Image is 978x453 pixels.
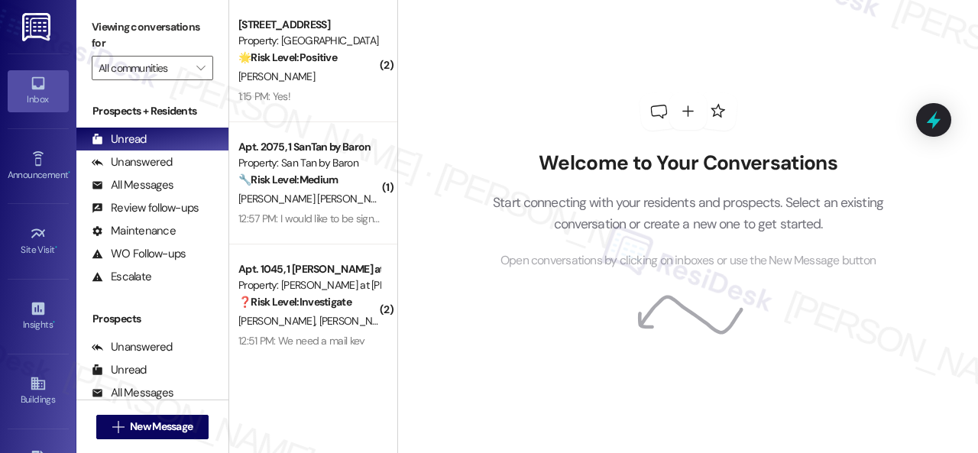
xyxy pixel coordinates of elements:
[8,370,69,412] a: Buildings
[92,339,173,355] div: Unanswered
[238,173,338,186] strong: 🔧 Risk Level: Medium
[238,155,380,171] div: Property: San Tan by Baron
[99,56,189,80] input: All communities
[92,246,186,262] div: WO Follow-ups
[76,311,228,327] div: Prospects
[238,139,380,155] div: Apt. 2075, 1 SanTan by Baron
[238,277,380,293] div: Property: [PERSON_NAME] at [PERSON_NAME]
[319,314,400,328] span: [PERSON_NAME]
[96,415,209,439] button: New Message
[92,362,147,378] div: Unread
[238,89,290,103] div: 1:15 PM: Yes!
[238,192,393,205] span: [PERSON_NAME] [PERSON_NAME]
[238,17,380,33] div: [STREET_ADDRESS]
[238,314,319,328] span: [PERSON_NAME]
[196,62,205,74] i: 
[238,261,380,277] div: Apt. 1045, 1 [PERSON_NAME] at [PERSON_NAME]
[8,221,69,262] a: Site Visit •
[238,212,870,225] div: 12:57 PM: I would like to be signed up for pest control. [DATE] Permission to enter . Also would ...
[470,192,907,235] p: Start connecting with your residents and prospects. Select an existing conversation or create a n...
[92,177,173,193] div: All Messages
[92,269,151,285] div: Escalate
[238,334,364,348] div: 12:51 PM: We need a mail key
[22,13,53,41] img: ResiDesk Logo
[238,295,351,309] strong: ❓ Risk Level: Investigate
[238,33,380,49] div: Property: [GEOGRAPHIC_DATA]
[55,242,57,253] span: •
[112,421,124,433] i: 
[238,70,315,83] span: [PERSON_NAME]
[500,251,876,270] span: Open conversations by clicking on inboxes or use the New Message button
[92,200,199,216] div: Review follow-ups
[470,151,907,176] h2: Welcome to Your Conversations
[238,50,337,64] strong: 🌟 Risk Level: Positive
[8,70,69,112] a: Inbox
[92,223,176,239] div: Maintenance
[76,103,228,119] div: Prospects + Residents
[68,167,70,178] span: •
[92,131,147,147] div: Unread
[53,317,55,328] span: •
[92,15,213,56] label: Viewing conversations for
[92,385,173,401] div: All Messages
[130,419,193,435] span: New Message
[92,154,173,170] div: Unanswered
[8,296,69,337] a: Insights •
